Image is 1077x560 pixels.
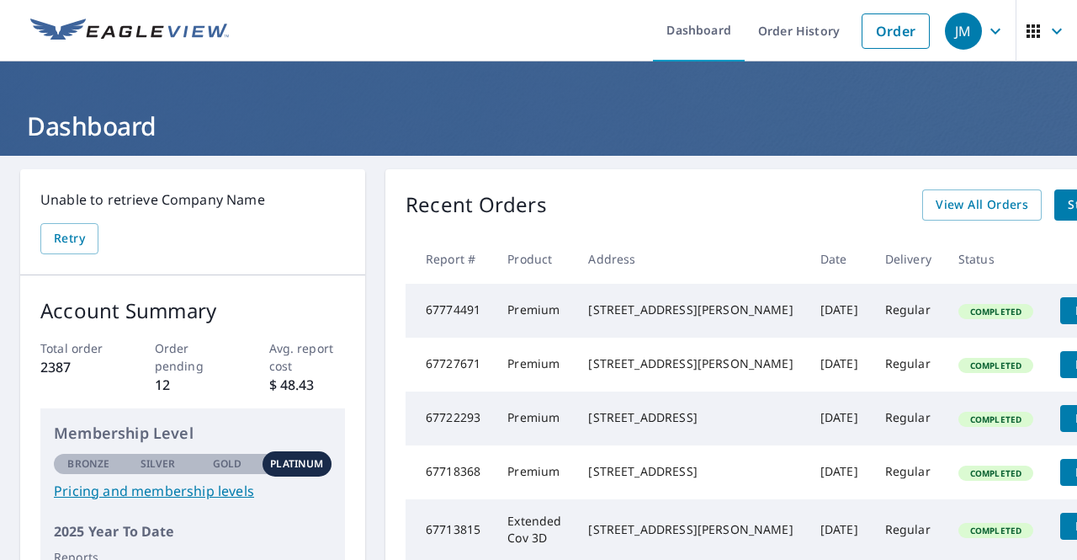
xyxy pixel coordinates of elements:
td: [DATE] [807,338,872,392]
p: Silver [141,456,176,472]
p: Avg. report cost [269,339,346,375]
p: Order pending [155,339,231,375]
td: [DATE] [807,499,872,560]
td: 67722293 [406,392,494,445]
p: Platinum [270,456,323,472]
td: Premium [494,392,575,445]
p: 12 [155,375,231,395]
td: Premium [494,338,575,392]
span: View All Orders [936,195,1028,216]
span: Completed [960,413,1032,425]
p: Membership Level [54,422,332,445]
th: Address [575,234,806,284]
a: View All Orders [922,189,1042,221]
td: 67727671 [406,338,494,392]
td: [DATE] [807,284,872,338]
h1: Dashboard [20,109,1057,143]
span: Completed [960,525,1032,536]
td: Premium [494,445,575,499]
img: EV Logo [30,19,229,44]
span: Retry [54,228,85,249]
p: Bronze [67,456,109,472]
p: Recent Orders [406,189,547,221]
div: JM [945,13,982,50]
button: Retry [40,223,98,254]
td: Regular [872,392,945,445]
a: Order [862,13,930,49]
td: Premium [494,284,575,338]
span: Completed [960,467,1032,479]
td: Regular [872,338,945,392]
div: [STREET_ADDRESS][PERSON_NAME] [588,301,793,318]
p: 2025 Year To Date [54,521,332,541]
td: [DATE] [807,445,872,499]
th: Status [945,234,1047,284]
th: Date [807,234,872,284]
div: [STREET_ADDRESS] [588,409,793,426]
td: Regular [872,284,945,338]
p: Account Summary [40,296,345,326]
td: Regular [872,445,945,499]
th: Delivery [872,234,945,284]
td: Extended Cov 3D [494,499,575,560]
div: [STREET_ADDRESS] [588,463,793,480]
p: 2387 [40,357,117,377]
div: [STREET_ADDRESS][PERSON_NAME] [588,521,793,538]
td: Regular [872,499,945,560]
a: Pricing and membership levels [54,481,332,501]
th: Product [494,234,575,284]
td: [DATE] [807,392,872,445]
td: 67718368 [406,445,494,499]
p: Unable to retrieve Company Name [40,189,345,210]
span: Completed [960,360,1032,371]
p: Gold [213,456,241,472]
th: Report # [406,234,494,284]
span: Completed [960,306,1032,317]
td: 67774491 [406,284,494,338]
p: Total order [40,339,117,357]
p: $ 48.43 [269,375,346,395]
div: [STREET_ADDRESS][PERSON_NAME] [588,355,793,372]
td: 67713815 [406,499,494,560]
